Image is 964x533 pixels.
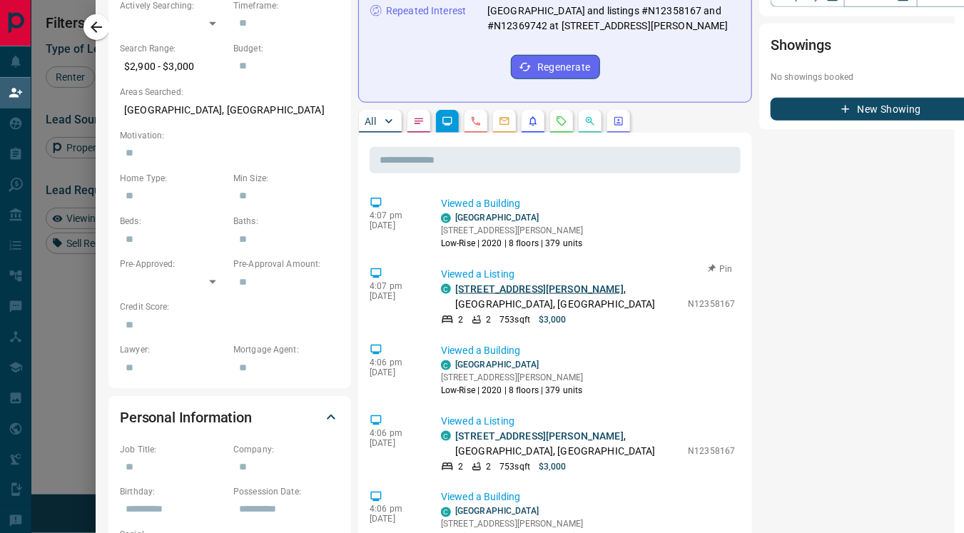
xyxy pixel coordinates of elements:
p: N12358167 [688,298,735,310]
p: Viewed a Listing [441,414,735,429]
p: 2 [458,313,463,326]
p: Search Range: [120,42,226,55]
p: Lawyer: [120,343,226,356]
p: 753 sqft [499,313,530,326]
p: , [GEOGRAPHIC_DATA], [GEOGRAPHIC_DATA] [455,282,681,312]
div: condos.ca [441,431,451,441]
p: Credit Score: [120,300,340,313]
p: , [GEOGRAPHIC_DATA], [GEOGRAPHIC_DATA] [455,429,681,459]
p: Mortgage Agent: [233,343,340,356]
p: [GEOGRAPHIC_DATA] and listings #N12358167 and #N12369742 at [STREET_ADDRESS][PERSON_NAME] [487,4,740,34]
div: condos.ca [441,360,451,370]
p: 2 [486,313,491,326]
div: condos.ca [441,507,451,517]
p: 4:06 pm [370,504,420,514]
div: condos.ca [441,284,451,294]
p: All [365,116,376,126]
p: Motivation: [120,129,340,142]
p: 2 [458,460,463,473]
p: Viewed a Building [441,343,735,358]
a: [STREET_ADDRESS][PERSON_NAME] [455,430,624,442]
svg: Listing Alerts [527,116,539,127]
p: Min Size: [233,172,340,185]
h2: Personal Information [120,406,252,429]
p: Repeated Interest [386,4,466,19]
p: $3,000 [539,313,567,326]
a: [STREET_ADDRESS][PERSON_NAME] [455,283,624,295]
p: Possession Date: [233,486,340,499]
p: 753 sqft [499,460,530,473]
p: Pre-Approval Amount: [233,258,340,270]
p: [DATE] [370,367,420,377]
p: Areas Searched: [120,86,340,98]
a: [GEOGRAPHIC_DATA] [455,360,539,370]
p: Home Type: [120,172,226,185]
p: Job Title: [120,443,226,456]
svg: Agent Actions [613,116,624,127]
svg: Notes [413,116,425,127]
p: [DATE] [370,220,420,230]
div: Personal Information [120,400,340,435]
p: Viewed a Building [441,490,735,505]
p: Budget: [233,42,340,55]
p: [GEOGRAPHIC_DATA], [GEOGRAPHIC_DATA] [120,98,340,122]
div: condos.ca [441,213,451,223]
p: Low-Rise | 2020 | 8 floors | 379 units [441,384,583,397]
p: [STREET_ADDRESS][PERSON_NAME] [441,371,583,384]
p: [DATE] [370,438,420,448]
p: Viewed a Building [441,196,735,211]
p: $3,000 [539,460,567,473]
p: [STREET_ADDRESS][PERSON_NAME] [441,518,583,531]
p: Beds: [120,215,226,228]
p: Birthday: [120,486,226,499]
p: Viewed a Listing [441,267,735,282]
svg: Emails [499,116,510,127]
svg: Lead Browsing Activity [442,116,453,127]
p: 4:07 pm [370,210,420,220]
button: Regenerate [511,55,600,79]
p: 4:07 pm [370,281,420,291]
p: 2 [486,460,491,473]
p: Company: [233,443,340,456]
svg: Requests [556,116,567,127]
p: 4:06 pm [370,357,420,367]
h2: Showings [771,34,831,56]
p: [DATE] [370,514,420,524]
p: [STREET_ADDRESS][PERSON_NAME] [441,224,583,237]
a: [GEOGRAPHIC_DATA] [455,507,539,517]
p: Low-Rise | 2020 | 8 floors | 379 units [441,237,583,250]
a: [GEOGRAPHIC_DATA] [455,213,539,223]
button: Pin [699,263,741,275]
p: Baths: [233,215,340,228]
svg: Opportunities [584,116,596,127]
p: 4:06 pm [370,428,420,438]
svg: Calls [470,116,482,127]
p: $2,900 - $3,000 [120,55,226,78]
p: [DATE] [370,291,420,301]
p: Pre-Approved: [120,258,226,270]
p: N12358167 [688,445,735,457]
